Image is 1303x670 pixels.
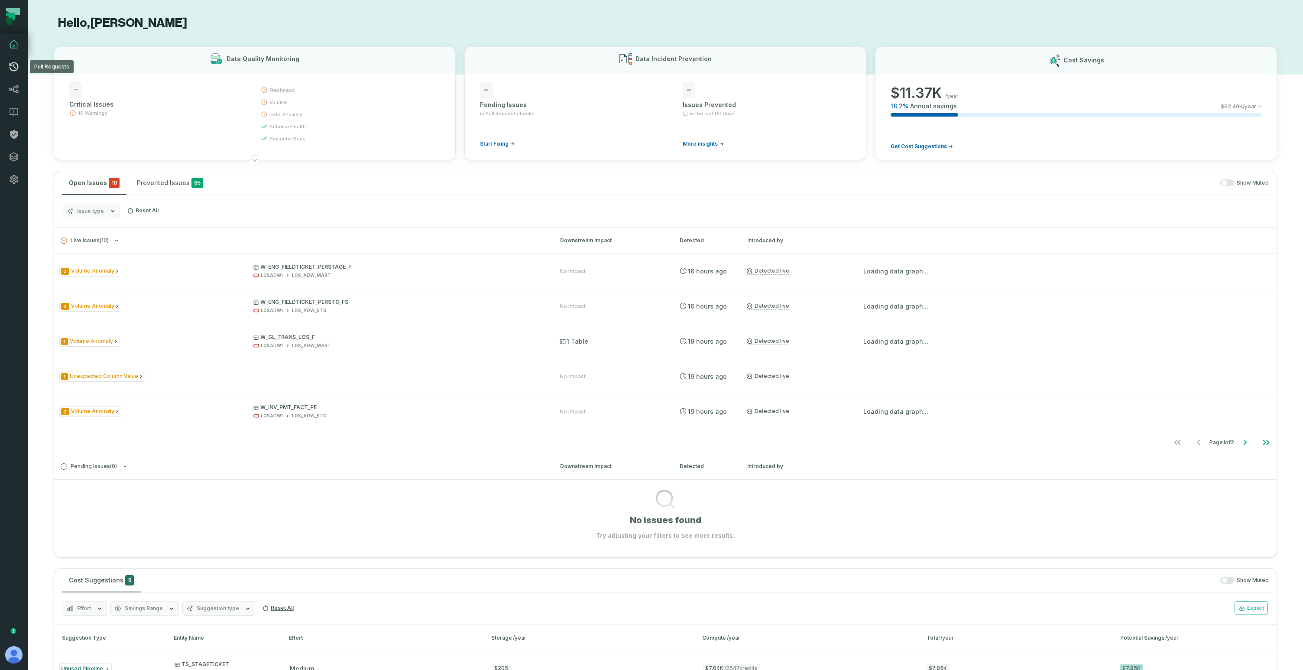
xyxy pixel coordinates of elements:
[261,272,283,279] div: LOSADW1
[1120,634,1272,642] div: Potential Savings
[130,171,210,195] button: Prevented Issues
[253,263,545,270] p: W_ENG_FIELDTICKET_PERSTAGE_F
[727,634,740,641] span: /year
[683,82,695,98] span: -
[688,338,727,345] relative-time: Sep 1, 2025, 2:59 PM GMT+3
[560,268,586,275] div: No Impact
[54,254,1277,453] div: Live Issues(10)
[59,336,120,347] span: Issue Type
[59,301,121,312] span: Issue Type
[125,575,134,585] span: 5
[175,661,278,668] p: TS_STAGETICKET
[292,272,331,279] div: LOS_ADW_MART
[261,307,283,314] div: LOSADW1
[560,337,588,346] span: 1 Table
[292,307,327,314] div: LOS_ADW_STG
[747,462,825,470] div: Introduced by
[77,208,104,215] span: Issue type
[5,646,23,663] img: avatar of Aviel Bar-Yossef
[680,237,732,244] div: Detected
[560,373,586,380] div: No Impact
[560,303,586,310] div: No Impact
[1165,634,1179,641] span: /year
[59,371,145,382] span: Issue Type
[110,601,179,616] button: Savings Range
[891,143,953,150] a: Get Cost Suggestions
[61,463,545,470] button: Pending Issues(0)
[863,337,928,346] p: Loading data graph...
[635,55,712,63] h3: Data Incident Prevention
[214,179,1269,187] div: Show Muted
[197,605,239,612] span: Suggestion type
[61,237,109,244] span: Live Issues ( 10 )
[289,634,476,642] div: Effort
[480,140,509,147] span: Start Fixing
[54,46,456,160] button: Data Quality Monitoring-Critical Issues10 Warningsfreshnessvolumedata anomalyschema healthsemanti...
[253,334,545,341] p: W_GL_TRANS_LOS_F
[480,140,515,147] a: Start Fixing
[269,135,306,142] span: semantic bugs
[683,101,851,109] div: Issues Prevented
[61,338,68,345] span: Severity
[125,605,163,612] span: Savings Range
[863,407,928,416] p: Loading data graph...
[1167,434,1188,451] button: Go to first page
[227,55,299,63] h3: Data Quality Monitoring
[59,266,121,276] span: Issue Type
[863,302,928,311] p: Loading data graph...
[62,171,126,195] button: Open Issues
[61,268,69,275] span: Severity
[480,82,493,98] span: -
[109,178,120,188] span: critical issues and errors combined
[688,373,727,380] relative-time: Sep 1, 2025, 2:59 PM GMT+3
[480,101,648,109] div: Pending Issues
[1256,434,1277,451] button: Go to last page
[688,302,727,310] relative-time: Sep 1, 2025, 5:35 PM GMT+3
[54,16,1277,31] h1: Hello, [PERSON_NAME]
[30,60,74,73] div: Pull Requests
[69,100,245,109] div: Critical Issues
[259,601,297,615] button: Reset All
[253,299,545,306] p: W_ENG_FIELDTICKET_PERSTG_FS
[78,110,107,117] span: 10 Warnings
[269,87,295,94] span: freshness
[54,479,1277,540] div: Pending Issues(0)
[54,434,1277,451] nav: pagination
[940,634,954,641] span: /year
[863,267,928,276] p: Loading data graph...
[269,123,306,130] span: schema health
[891,143,947,150] span: Get Cost Suggestions
[61,303,69,310] span: Severity
[1063,56,1104,65] h3: Cost Savings
[1235,434,1255,451] button: Go to next page
[560,408,586,415] div: No Impact
[910,102,957,111] span: Annual savings
[464,46,866,160] button: Data Incident Prevention-Pending Issuesin Pull Request checksStart Fixing-Issues PreventedIn the ...
[690,110,735,117] span: In the last 90 days
[63,204,120,218] button: Issue type
[480,110,535,117] span: in Pull Request checks
[123,204,162,218] button: Reset All
[292,413,327,419] div: LOS_ADW_STG
[1235,601,1268,615] button: Export
[261,342,283,349] div: LOSADW1
[945,93,959,100] span: /year
[62,569,141,592] button: Cost Suggestions
[683,140,724,147] a: More insights
[174,634,273,642] div: Entity Name
[560,237,664,244] div: Downstream Impact
[61,408,69,415] span: Severity
[69,81,82,98] span: -
[513,634,526,641] span: /year
[292,342,331,349] div: LOS_ADW_MART
[683,140,718,147] span: More insights
[253,404,545,411] p: W_INV_PMT_FACT_PE
[269,99,287,106] span: volume
[491,634,687,642] div: Storage
[747,302,789,310] a: Detected live
[1188,434,1209,451] button: Go to previous page
[891,102,908,111] span: 18.2 %
[702,634,911,642] div: Compute
[891,85,942,102] span: $ 11.37K
[747,373,789,380] a: Detected live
